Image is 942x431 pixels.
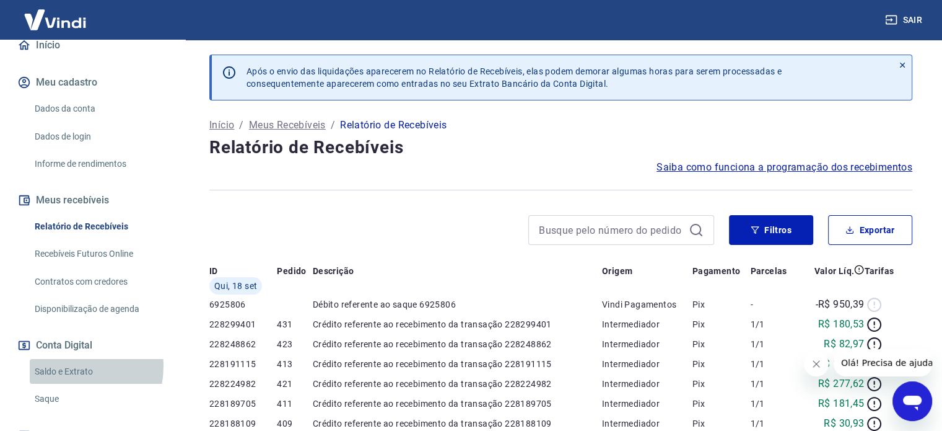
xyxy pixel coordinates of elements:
[313,378,602,390] p: Crédito referente ao recebimento da transação 228224982
[751,398,795,410] p: 1/1
[751,338,795,350] p: 1/1
[818,396,865,411] p: R$ 181,45
[692,338,751,350] p: Pix
[277,378,312,390] p: 421
[751,358,795,370] p: 1/1
[30,214,170,239] a: Relatório de Recebíveis
[209,298,277,311] p: 6925806
[864,265,894,277] p: Tarifas
[692,417,751,430] p: Pix
[209,318,277,331] p: 228299401
[214,280,257,292] span: Qui, 18 set
[15,332,170,359] button: Conta Digital
[751,378,795,390] p: 1/1
[209,417,277,430] p: 228188109
[331,118,335,133] p: /
[814,265,854,277] p: Valor Líq.
[277,398,312,410] p: 411
[824,337,864,352] p: R$ 82,97
[834,349,932,376] iframe: Mensagem da empresa
[209,135,912,160] h4: Relatório de Recebíveis
[818,317,865,332] p: R$ 180,53
[602,298,692,311] p: Vindi Pagamentos
[313,338,602,350] p: Crédito referente ao recebimento da transação 228248862
[15,32,170,59] a: Início
[30,96,170,122] a: Dados da conta
[883,9,927,32] button: Sair
[656,160,912,175] a: Saiba como funciona a programação dos recebimentos
[239,118,243,133] p: /
[692,378,751,390] p: Pix
[751,298,795,311] p: -
[602,318,692,331] p: Intermediador
[7,9,104,19] span: Olá! Precisa de ajuda?
[30,296,170,322] a: Disponibilização de agenda
[246,65,782,90] p: Após o envio das liquidações aparecerem no Relatório de Recebíveis, elas podem demorar algumas ho...
[692,265,741,277] p: Pagamento
[277,417,312,430] p: 409
[15,187,170,214] button: Meus recebíveis
[828,215,912,245] button: Exportar
[30,241,170,267] a: Recebíveis Futuros Online
[209,338,277,350] p: 228248862
[692,358,751,370] p: Pix
[818,376,865,391] p: R$ 277,62
[602,398,692,410] p: Intermediador
[313,265,354,277] p: Descrição
[277,265,306,277] p: Pedido
[340,118,447,133] p: Relatório de Recebíveis
[751,417,795,430] p: 1/1
[692,398,751,410] p: Pix
[602,338,692,350] p: Intermediador
[729,215,813,245] button: Filtros
[313,358,602,370] p: Crédito referente ao recebimento da transação 228191115
[277,358,312,370] p: 413
[751,318,795,331] p: 1/1
[692,318,751,331] p: Pix
[313,318,602,331] p: Crédito referente ao recebimento da transação 228299401
[602,265,632,277] p: Origem
[815,297,864,312] p: -R$ 950,39
[30,124,170,149] a: Dados de login
[892,381,932,421] iframe: Botão para abrir a janela de mensagens
[30,269,170,295] a: Contratos com credores
[15,69,170,96] button: Meu cadastro
[804,352,829,376] iframe: Fechar mensagem
[824,416,864,431] p: R$ 30,93
[249,118,326,133] a: Meus Recebíveis
[15,1,95,38] img: Vindi
[539,221,684,239] input: Busque pelo número do pedido
[209,378,277,390] p: 228224982
[30,359,170,384] a: Saldo e Extrato
[30,386,170,412] a: Saque
[313,298,602,311] p: Débito referente ao saque 6925806
[277,318,312,331] p: 431
[30,151,170,177] a: Informe de rendimentos
[602,417,692,430] p: Intermediador
[692,298,751,311] p: Pix
[602,358,692,370] p: Intermediador
[209,265,218,277] p: ID
[209,118,234,133] a: Início
[209,358,277,370] p: 228191115
[313,417,602,430] p: Crédito referente ao recebimento da transação 228188109
[313,398,602,410] p: Crédito referente ao recebimento da transação 228189705
[209,398,277,410] p: 228189705
[602,378,692,390] p: Intermediador
[277,338,312,350] p: 423
[751,265,787,277] p: Parcelas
